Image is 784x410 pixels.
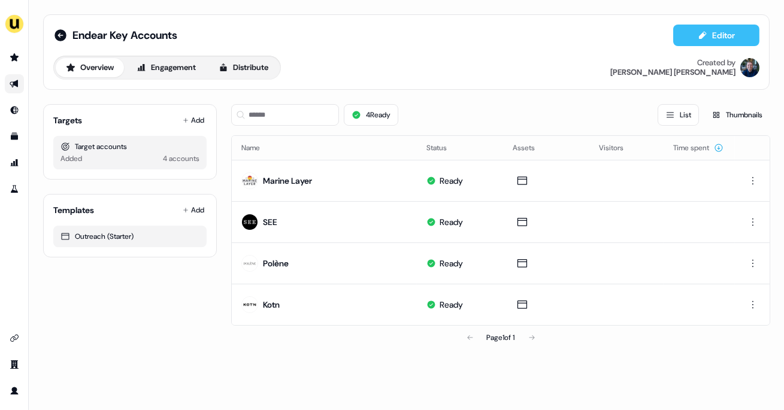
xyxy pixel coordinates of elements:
div: Polène [263,257,289,269]
a: Go to experiments [5,180,24,199]
span: Endear Key Accounts [72,28,177,42]
div: Target accounts [60,141,199,153]
a: Editor [673,31,759,43]
div: Created by [697,58,735,68]
div: Marine Layer [263,175,312,187]
div: 4 accounts [163,153,199,165]
a: Go to Inbound [5,101,24,120]
button: 4Ready [344,104,398,126]
div: [PERSON_NAME] [PERSON_NAME] [610,68,735,77]
a: Go to attribution [5,153,24,172]
button: Visitors [599,137,638,159]
th: Assets [503,136,589,160]
button: Add [180,112,207,129]
button: Engagement [126,58,206,77]
div: Ready [440,175,463,187]
button: List [658,104,699,126]
div: Added [60,153,82,165]
div: Templates [53,204,94,216]
div: Outreach (Starter) [60,230,199,242]
div: SEE [263,216,277,228]
button: Overview [56,58,124,77]
img: James [740,58,759,77]
a: Go to templates [5,127,24,146]
button: Distribute [208,58,279,77]
div: Ready [440,216,463,228]
button: Status [426,137,461,159]
div: Ready [440,257,463,269]
a: Go to outbound experience [5,74,24,93]
a: Go to integrations [5,329,24,348]
button: Editor [673,25,759,46]
div: Page 1 of 1 [487,332,515,344]
div: Targets [53,114,82,126]
a: Go to prospects [5,48,24,67]
button: Name [241,137,274,159]
a: Go to team [5,355,24,374]
button: Add [180,202,207,218]
button: Thumbnails [704,104,770,126]
div: Kotn [263,299,280,311]
div: Ready [440,299,463,311]
button: Time spent [673,137,724,159]
a: Go to profile [5,381,24,400]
